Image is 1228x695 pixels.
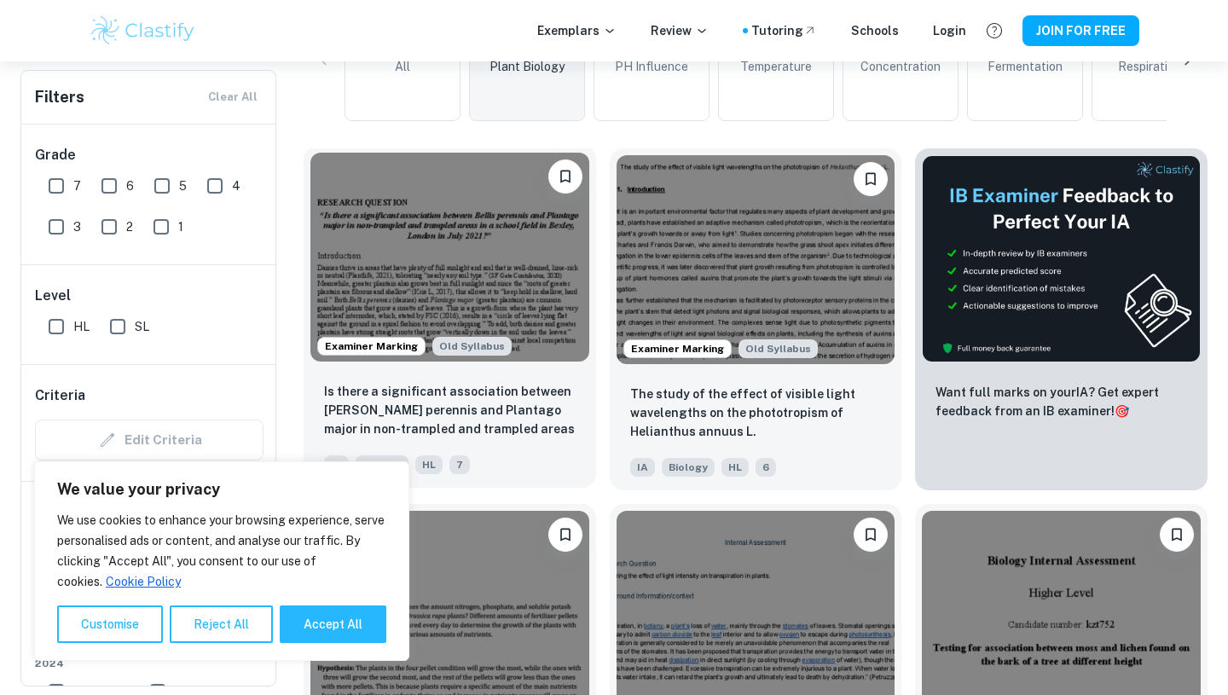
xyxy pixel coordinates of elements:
[324,455,349,474] span: IA
[1118,57,1181,76] span: Respiration
[35,286,264,306] h6: Level
[432,337,512,356] div: Starting from the May 2025 session, the Biology IA requirements have changed. It's OK to refer to...
[615,57,688,76] span: pH Influence
[35,145,264,165] h6: Grade
[1022,15,1139,46] button: JOIN FOR FREE
[178,217,183,236] span: 1
[57,510,386,592] p: We use cookies to enhance your browsing experience, serve personalised ads or content, and analys...
[662,458,715,477] span: Biology
[630,458,655,477] span: IA
[630,385,882,441] p: The study of the effect of visible light wavelengths on the phototropism of Helianthus annuus L.
[105,574,182,589] a: Cookie Policy
[751,21,817,40] a: Tutoring
[1160,518,1194,552] button: Please log in to bookmark exemplars
[739,339,818,358] span: Old Syllabus
[324,382,576,440] p: Is there a significant association between Bellis perennis and Plantago major in non-trampled and...
[915,148,1208,490] a: ThumbnailWant full marks on yourIA? Get expert feedback from an IB examiner!
[73,317,90,336] span: HL
[489,57,565,76] span: Plant Biology
[988,57,1063,76] span: Fermentation
[73,177,81,195] span: 7
[170,605,273,643] button: Reject All
[980,16,1009,45] button: Help and Feedback
[449,455,470,474] span: 7
[721,458,749,477] span: HL
[933,21,966,40] a: Login
[395,57,410,76] span: All
[232,177,240,195] span: 4
[854,162,888,196] button: Please log in to bookmark exemplars
[35,420,264,460] div: Criteria filters are unavailable when searching by topic
[310,153,589,362] img: Biology IA example thumbnail: Is there a significant association betwe
[432,337,512,356] span: Old Syllabus
[548,518,582,552] button: Please log in to bookmark exemplars
[179,177,187,195] span: 5
[548,159,582,194] button: Please log in to bookmark exemplars
[34,461,409,661] div: We value your privacy
[651,21,709,40] p: Review
[89,14,197,48] img: Clastify logo
[854,518,888,552] button: Please log in to bookmark exemplars
[610,148,902,490] a: Examiner MarkingStarting from the May 2025 session, the Biology IA requirements have changed. It'...
[624,341,731,356] span: Examiner Marking
[35,385,85,406] h6: Criteria
[126,217,133,236] span: 2
[57,479,386,500] p: We value your privacy
[935,383,1187,420] p: Want full marks on your IA ? Get expert feedback from an IB examiner!
[739,339,818,358] div: Starting from the May 2025 session, the Biology IA requirements have changed. It's OK to refer to...
[73,217,81,236] span: 3
[35,656,264,671] span: 2024
[35,85,84,109] h6: Filters
[860,57,941,76] span: Concentration
[537,21,617,40] p: Exemplars
[617,155,895,364] img: Biology IA example thumbnail: The study of the effect of visible light
[304,148,596,490] a: Examiner MarkingStarting from the May 2025 session, the Biology IA requirements have changed. It'...
[1115,404,1129,418] span: 🎯
[415,455,443,474] span: HL
[135,317,149,336] span: SL
[57,605,163,643] button: Customise
[280,605,386,643] button: Accept All
[126,177,134,195] span: 6
[318,339,425,354] span: Examiner Marking
[756,458,776,477] span: 6
[740,57,812,76] span: Temperature
[922,155,1201,362] img: Thumbnail
[356,455,408,474] span: Biology
[851,21,899,40] a: Schools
